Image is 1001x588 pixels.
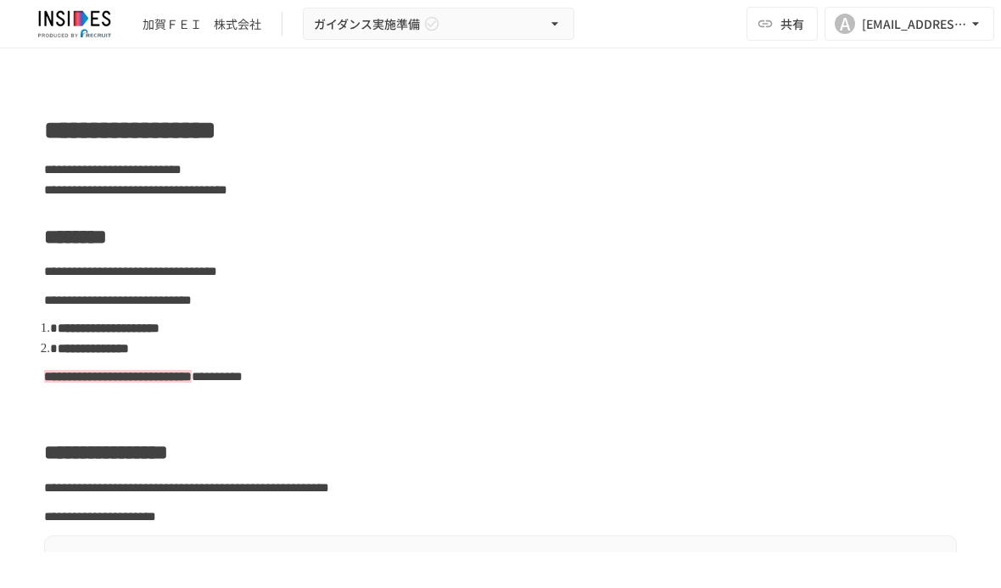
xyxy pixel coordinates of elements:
[20,10,129,37] img: JmGSPSkPjKwBq77AtHmwC7bJguQHJlCRQfAXtnx4WuV
[143,15,261,33] div: 加賀ＦＥＩ 株式会社
[314,14,420,35] span: ガイダンス実施準備
[835,14,855,34] div: A
[747,7,818,41] button: 共有
[862,14,967,35] div: [EMAIL_ADDRESS][DOMAIN_NAME]
[780,14,804,33] span: 共有
[303,8,574,41] button: ガイダンス実施準備
[825,7,994,41] button: A[EMAIL_ADDRESS][DOMAIN_NAME]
